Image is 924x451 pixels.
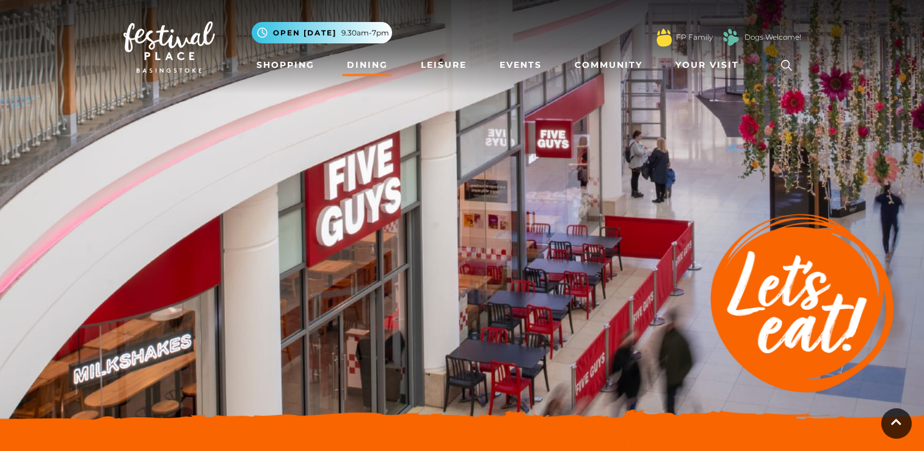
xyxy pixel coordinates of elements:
a: Dining [342,54,393,76]
img: Festival Place Logo [123,21,215,73]
a: FP Family [676,32,713,43]
span: Open [DATE] [273,28,336,38]
a: Shopping [252,54,319,76]
a: Leisure [416,54,471,76]
button: Open [DATE] 9.30am-7pm [252,22,392,43]
a: Your Visit [671,54,750,76]
a: Events [495,54,547,76]
a: Community [570,54,647,76]
span: 9.30am-7pm [341,28,389,38]
span: Your Visit [675,59,739,71]
a: Dogs Welcome! [744,32,801,43]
